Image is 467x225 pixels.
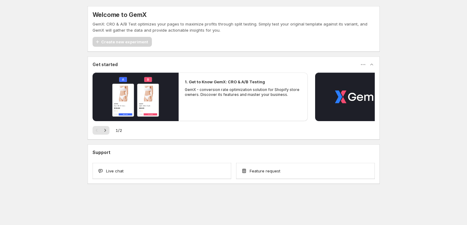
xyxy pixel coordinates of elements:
p: GemX: CRO & A/B Test optimizes your pages to maximize profits through split testing. Simply test ... [93,21,375,33]
h3: Support [93,149,110,156]
span: Live chat [106,168,124,174]
h5: Welcome to GemX [93,11,147,18]
h2: 1. Get to Know GemX: CRO & A/B Testing [185,79,265,85]
p: GemX - conversion rate optimization solution for Shopify store owners. Discover its features and ... [185,87,302,97]
h3: Get started [93,61,118,68]
span: Feature request [250,168,280,174]
span: 1 / 2 [116,127,122,133]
